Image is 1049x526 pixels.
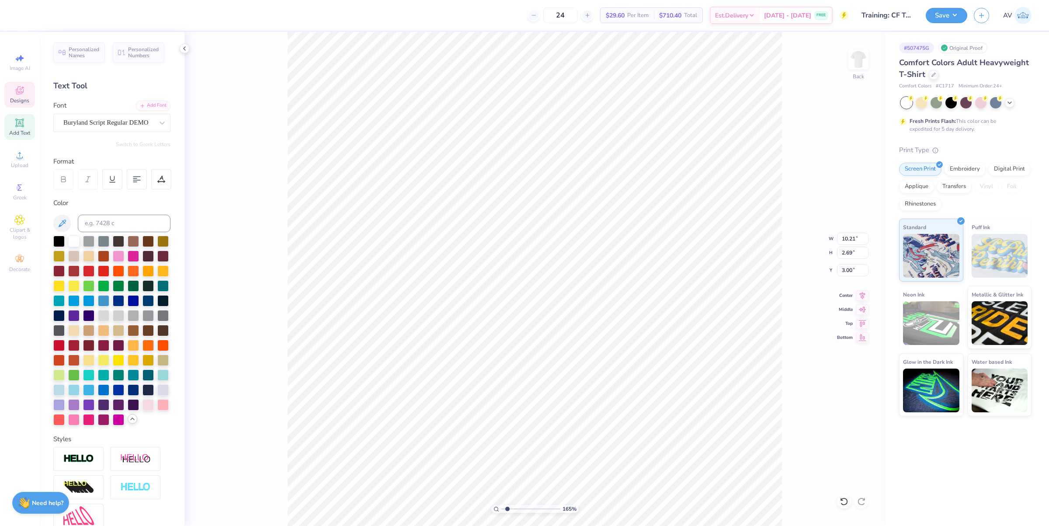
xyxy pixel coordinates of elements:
[899,42,934,53] div: # 507475G
[926,8,967,23] button: Save
[1003,7,1032,24] a: AV
[53,434,170,444] div: Styles
[11,162,28,169] span: Upload
[10,97,29,104] span: Designs
[837,293,853,299] span: Center
[69,46,100,59] span: Personalized Names
[816,12,826,18] span: FREE
[63,454,94,464] img: Stroke
[627,11,649,20] span: Per Item
[903,223,926,232] span: Standard
[910,118,956,125] strong: Fresh Prints Flash:
[936,83,954,90] span: # C1717
[53,157,171,167] div: Format
[128,46,159,59] span: Personalized Numbers
[120,453,151,464] img: Shadow
[606,11,625,20] span: $29.60
[903,301,959,345] img: Neon Ink
[1014,7,1032,24] img: Aargy Velasco
[974,180,999,193] div: Vinyl
[944,163,986,176] div: Embroidery
[715,11,748,20] span: Est. Delivery
[853,73,864,80] div: Back
[837,307,853,313] span: Middle
[13,194,27,201] span: Greek
[988,163,1031,176] div: Digital Print
[10,65,30,72] span: Image AI
[910,117,1017,133] div: This color can be expedited for 5 day delivery.
[903,357,953,366] span: Glow in the Dark Ink
[959,83,1002,90] span: Minimum Order: 24 +
[972,290,1023,299] span: Metallic & Glitter Ink
[53,101,66,111] label: Font
[972,301,1028,345] img: Metallic & Glitter Ink
[903,290,924,299] span: Neon Ink
[1001,180,1022,193] div: Foil
[4,226,35,240] span: Clipart & logos
[850,51,867,68] img: Back
[764,11,811,20] span: [DATE] - [DATE]
[899,163,941,176] div: Screen Print
[78,215,170,232] input: e.g. 7428 c
[63,481,94,495] img: 3d Illusion
[684,11,697,20] span: Total
[899,198,941,211] div: Rhinestones
[937,180,972,193] div: Transfers
[837,320,853,327] span: Top
[9,266,30,273] span: Decorate
[903,234,959,278] img: Standard
[972,223,990,232] span: Puff Ink
[136,101,170,111] div: Add Font
[63,506,94,525] img: Free Distort
[899,83,931,90] span: Comfort Colors
[543,7,577,23] input: – –
[53,198,170,208] div: Color
[53,80,170,92] div: Text Tool
[120,482,151,492] img: Negative Space
[938,42,987,53] div: Original Proof
[659,11,681,20] span: $710.40
[903,369,959,412] img: Glow in the Dark Ink
[563,505,577,513] span: 165 %
[899,57,1029,80] span: Comfort Colors Adult Heavyweight T-Shirt
[9,129,30,136] span: Add Text
[972,357,1012,366] span: Water based Ink
[855,7,919,24] input: Untitled Design
[899,145,1032,155] div: Print Type
[899,180,934,193] div: Applique
[116,141,170,148] button: Switch to Greek Letters
[972,234,1028,278] img: Puff Ink
[32,499,63,507] strong: Need help?
[972,369,1028,412] img: Water based Ink
[1003,10,1012,21] span: AV
[837,334,853,341] span: Bottom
